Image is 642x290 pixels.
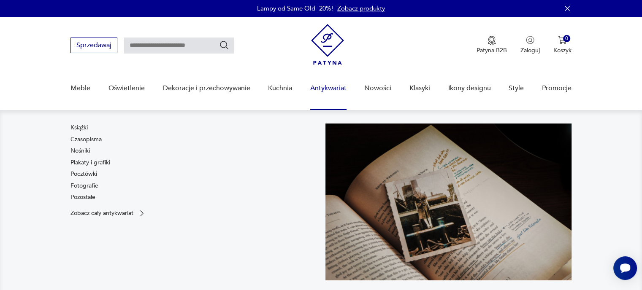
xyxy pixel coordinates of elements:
img: Ikona koszyka [558,36,566,44]
a: Meble [70,72,90,105]
a: Klasyki [409,72,430,105]
a: Sprzedawaj [70,43,117,49]
a: Fotografie [70,182,98,190]
button: Zaloguj [520,36,540,54]
button: Patyna B2B [477,36,507,54]
button: Sprzedawaj [70,38,117,53]
img: Patyna - sklep z meblami i dekoracjami vintage [311,24,344,65]
p: Lampy od Same Old -20%! [257,4,333,13]
a: Oświetlenie [108,72,145,105]
a: Zobacz produkty [337,4,385,13]
img: c8a9187830f37f141118a59c8d49ce82.jpg [325,124,572,280]
a: Książki [70,124,88,132]
a: Antykwariat [310,72,347,105]
a: Pozostałe [70,193,95,201]
a: Plakaty i grafiki [70,158,110,167]
img: Ikona medalu [488,36,496,45]
a: Ikona medaluPatyna B2B [477,36,507,54]
p: Zobacz cały antykwariat [70,210,133,216]
iframe: Smartsupp widget button [613,256,637,280]
a: Nowości [364,72,391,105]
a: Dekoracje i przechowywanie [163,72,250,105]
img: Ikonka użytkownika [526,36,534,44]
button: Szukaj [219,40,229,50]
a: Kuchnia [268,72,292,105]
a: Zobacz cały antykwariat [70,209,146,217]
p: Zaloguj [520,46,540,54]
a: Pocztówki [70,170,97,178]
a: Ikony designu [448,72,490,105]
a: Czasopisma [70,135,102,144]
p: Koszyk [553,46,572,54]
a: Style [509,72,524,105]
div: 0 [563,35,570,42]
button: 0Koszyk [553,36,572,54]
a: Promocje [542,72,572,105]
p: Patyna B2B [477,46,507,54]
a: Nośniki [70,147,90,155]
